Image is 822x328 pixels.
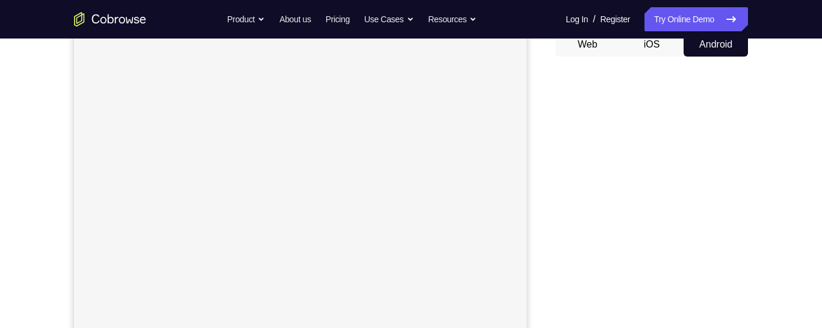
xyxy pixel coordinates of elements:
[684,32,748,57] button: Android
[593,12,595,26] span: /
[555,32,620,57] button: Web
[428,7,477,31] button: Resources
[279,7,311,31] a: About us
[74,12,146,26] a: Go to the home page
[566,7,588,31] a: Log In
[227,7,265,31] button: Product
[601,7,630,31] a: Register
[644,7,748,31] a: Try Online Demo
[326,7,350,31] a: Pricing
[364,7,413,31] button: Use Cases
[620,32,684,57] button: iOS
